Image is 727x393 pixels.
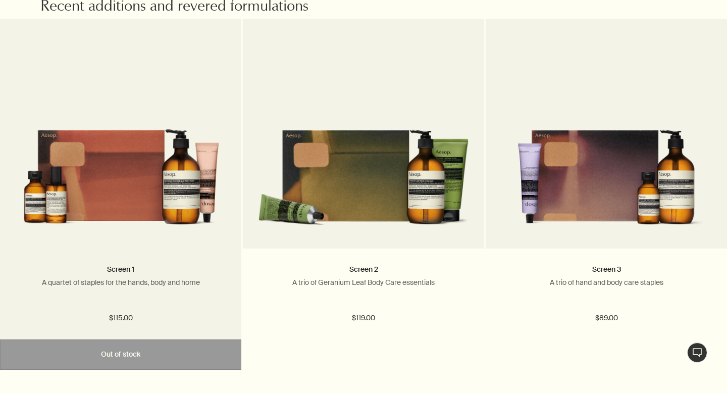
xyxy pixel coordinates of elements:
[15,278,226,287] p: A quartet of staples for the hands, body and home
[107,265,134,274] a: Screen 1
[109,312,133,324] span: $115.00
[243,46,484,249] a: Geranium Leaf Body Care formulations alongside a recycled cardboard gift box.
[349,265,378,274] a: Screen 2
[352,312,375,324] span: $119.00
[687,342,707,363] button: Live Assistance
[486,46,727,249] a: Three hand and body care formulations alongside a recycled cardboard gift box.
[592,265,621,274] a: Screen 3
[501,278,712,287] p: A trio of hand and body care staples
[595,312,618,324] span: $89.00
[501,105,712,233] img: Three hand and body care formulations alongside a recycled cardboard gift box.
[258,105,469,233] img: Geranium Leaf Body Care formulations alongside a recycled cardboard gift box.
[258,278,469,287] p: A trio of Geranium Leaf Body Care essentials
[15,105,226,233] img: orange abstract patterned box with four Aesop products in the foreground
